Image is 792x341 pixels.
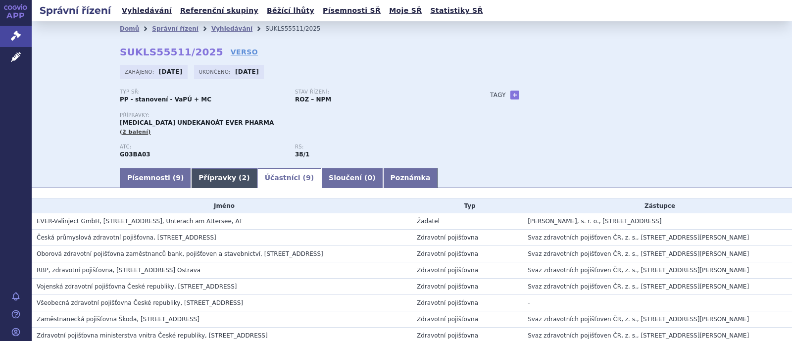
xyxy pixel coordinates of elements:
[528,267,749,274] span: Svaz zdravotních pojišťoven ČR, z. s., [STREET_ADDRESS][PERSON_NAME]
[120,119,274,126] span: [MEDICAL_DATA] UNDEKANOÁT EVER PHARMA
[417,332,478,339] span: Zdravotní pojišťovna
[120,144,285,150] p: ATC:
[386,4,425,17] a: Moje SŘ
[37,332,268,339] span: Zdravotní pojišťovna ministerstva vnitra České republiky, Vinohradská 2577/178, Praha 3 - Vinohra...
[417,218,440,225] span: Žadatel
[417,267,478,274] span: Zdravotní pojišťovna
[177,4,261,17] a: Referenční skupiny
[264,4,317,17] a: Běžící lhůty
[211,25,252,32] a: Vyhledávání
[528,332,749,339] span: Svaz zdravotních pojišťoven ČR, z. s., [STREET_ADDRESS][PERSON_NAME]
[242,174,247,182] span: 2
[159,68,183,75] strong: [DATE]
[295,89,460,95] p: Stav řízení:
[152,25,198,32] a: Správní řízení
[265,21,333,36] li: SUKLS55511/2025
[37,316,199,323] span: Zaměstnanecká pojišťovna Škoda, Husova 302, Mladá Boleslav
[120,46,223,58] strong: SUKLS55511/2025
[417,283,478,290] span: Zdravotní pojišťovna
[295,96,331,103] strong: ROZ – NPM
[120,112,470,118] p: Přípravky:
[176,174,181,182] span: 9
[120,96,211,103] strong: PP - stanovení - VaPÚ + MC
[119,4,175,17] a: Vyhledávání
[231,47,258,57] a: VERSO
[417,299,478,306] span: Zdravotní pojišťovna
[32,3,119,17] h2: Správní řízení
[120,168,191,188] a: Písemnosti (9)
[120,129,151,135] span: (2 balení)
[528,234,749,241] span: Svaz zdravotních pojišťoven ČR, z. s., [STREET_ADDRESS][PERSON_NAME]
[257,168,321,188] a: Účastníci (9)
[120,25,139,32] a: Domů
[528,299,530,306] span: -
[528,218,661,225] span: [PERSON_NAME], s. r. o., [STREET_ADDRESS]
[37,299,243,306] span: Všeobecná zdravotní pojišťovna České republiky, Orlická 2020/4, Praha 3
[321,168,383,188] a: Sloučení (0)
[490,89,506,101] h3: Tagy
[125,68,156,76] span: Zahájeno:
[37,234,216,241] span: Česká průmyslová zdravotní pojišťovna, Jeremenkova 161/11, Ostrava - Vítkovice
[320,4,384,17] a: Písemnosti SŘ
[295,144,460,150] p: RS:
[120,151,150,158] strong: TESTOSTERON
[417,316,478,323] span: Zdravotní pojišťovna
[120,89,285,95] p: Typ SŘ:
[427,4,486,17] a: Statistiky SŘ
[528,250,749,257] span: Svaz zdravotních pojišťoven ČR, z. s., [STREET_ADDRESS][PERSON_NAME]
[199,68,233,76] span: Ukončeno:
[235,68,259,75] strong: [DATE]
[37,267,200,274] span: RBP, zdravotní pojišťovna, Michálkovická 967/108, Slezská Ostrava
[295,151,309,158] strong: gynekologická antiseptika, lok. nebo vag. aplikace, (kromě přípravků obsahujících laktobacillus)
[412,198,523,213] th: Typ
[417,250,478,257] span: Zdravotní pojišťovna
[37,218,243,225] span: EVER-Valinject GmbH, Oberburgau 3, Unterach am Attersee, AT
[383,168,438,188] a: Poznámka
[367,174,372,182] span: 0
[37,283,237,290] span: Vojenská zdravotní pojišťovna České republiky, Drahobejlova 1404/4, Praha 9
[32,198,412,213] th: Jméno
[306,174,311,182] span: 9
[523,198,792,213] th: Zástupce
[191,168,257,188] a: Přípravky (2)
[510,91,519,99] a: +
[528,283,749,290] span: Svaz zdravotních pojišťoven ČR, z. s., [STREET_ADDRESS][PERSON_NAME]
[417,234,478,241] span: Zdravotní pojišťovna
[528,316,749,323] span: Svaz zdravotních pojišťoven ČR, z. s., [STREET_ADDRESS][PERSON_NAME]
[37,250,323,257] span: Oborová zdravotní pojišťovna zaměstnanců bank, pojišťoven a stavebnictví, Roškotova 1225/1, Praha 4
